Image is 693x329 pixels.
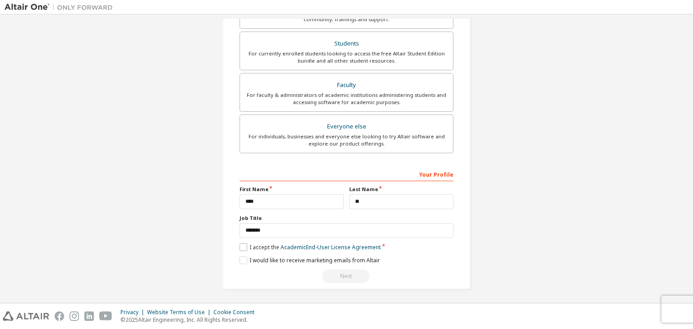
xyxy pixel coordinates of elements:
label: First Name [240,186,344,193]
img: instagram.svg [69,311,79,321]
div: For currently enrolled students looking to access the free Altair Student Edition bundle and all ... [245,50,448,64]
div: Website Terms of Use [147,309,213,316]
img: Altair One [5,3,117,12]
div: Students [245,37,448,50]
div: Faculty [245,79,448,91]
label: I accept the [240,243,381,251]
label: Last Name [349,186,453,193]
img: youtube.svg [99,311,112,321]
div: Privacy [120,309,147,316]
div: Everyone else [245,120,448,133]
img: linkedin.svg [84,311,94,321]
div: Read and acccept EULA to continue [240,270,453,283]
a: Academic End-User License Agreement [281,243,381,251]
label: Job Title [240,215,453,222]
div: Cookie Consent [213,309,260,316]
div: For individuals, businesses and everyone else looking to try Altair software and explore our prod... [245,133,448,147]
div: For faculty & administrators of academic institutions administering students and accessing softwa... [245,91,448,106]
img: altair_logo.svg [3,311,49,321]
label: I would like to receive marketing emails from Altair [240,256,380,264]
div: Your Profile [240,167,453,181]
p: © 2025 Altair Engineering, Inc. All Rights Reserved. [120,316,260,324]
img: facebook.svg [55,311,64,321]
